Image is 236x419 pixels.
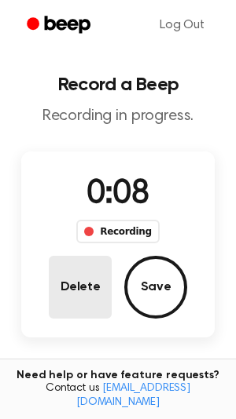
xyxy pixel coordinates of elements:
[13,107,223,126] p: Recording in progress.
[144,6,220,44] a: Log Out
[9,382,227,410] span: Contact us
[76,383,190,408] a: [EMAIL_ADDRESS][DOMAIN_NAME]
[49,256,112,319] button: Delete Audio Record
[13,75,223,94] h1: Record a Beep
[16,10,105,41] a: Beep
[87,178,149,211] span: 0:08
[124,256,187,319] button: Save Audio Record
[76,220,159,243] div: Recording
